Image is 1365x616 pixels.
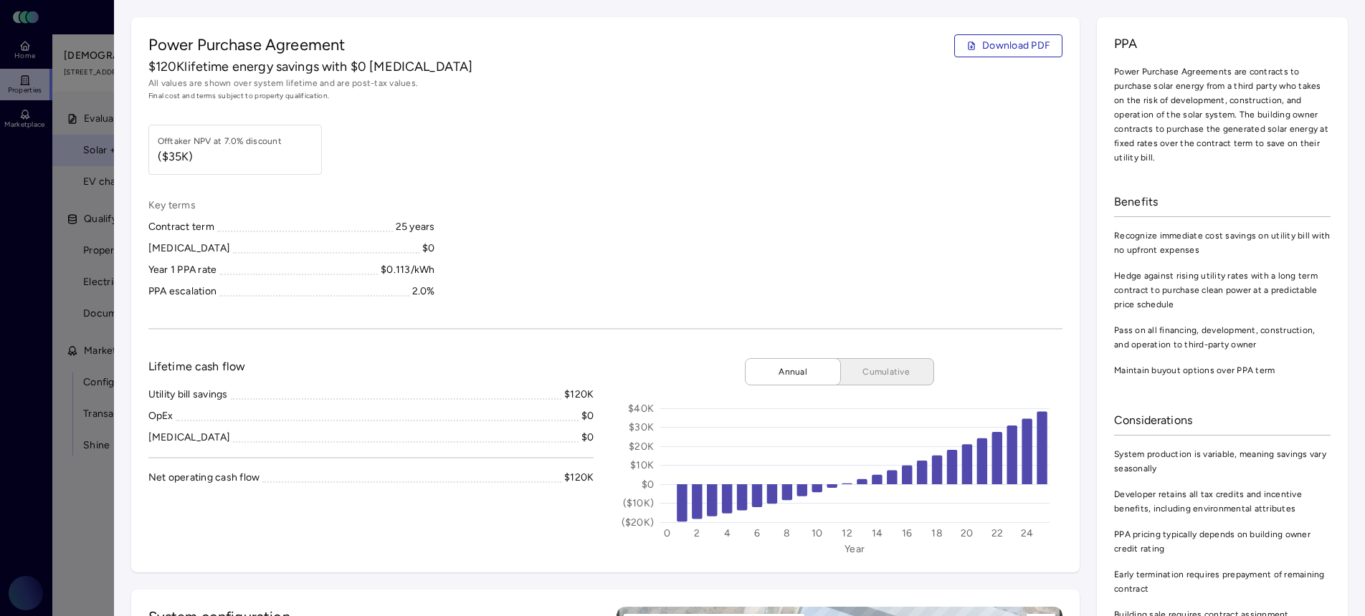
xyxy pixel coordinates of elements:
[784,527,791,539] text: 8
[158,148,282,165] span: ($35K)
[622,516,655,529] text: ($20K)
[1114,487,1331,516] span: Developer retains all tax credits and incentive benefits, including environmental attributes
[1114,323,1331,352] span: Pass on all financing, development, construction, and operation to third-party owner
[724,527,731,539] text: 4
[148,284,217,299] div: PPA escalation
[623,497,655,509] text: ($10K)
[1114,447,1331,476] span: System production is variable, meaning savings vary seasonally
[148,198,435,213] span: Key terms
[1114,64,1331,165] span: Power Purchase Agreements are contracts to purchase solar energy from a third party who takes on ...
[148,430,231,446] div: [MEDICAL_DATA]
[564,470,594,486] div: $120K
[1114,363,1331,377] span: Maintain buyout options over PPA term
[842,527,853,539] text: 12
[581,430,594,446] div: $0
[158,134,282,148] div: Offtaker NPV at 7.0% discount
[148,387,228,403] div: Utility bill savings
[932,527,943,539] text: 18
[754,527,760,539] text: 6
[1114,228,1331,257] span: Recognize immediate cost savings on utility bill with no upfront expenses
[396,219,435,235] div: 25 years
[148,408,173,424] div: OpEx
[1114,188,1331,217] div: Benefits
[961,527,974,539] text: 20
[581,408,594,424] div: $0
[757,365,829,379] span: Annual
[954,34,1062,57] button: Download PDF
[629,421,654,433] text: $30K
[1021,527,1034,539] text: 24
[630,459,654,471] text: $10K
[148,90,1062,102] span: Final cost and terms subject to property qualification.
[902,527,913,539] text: 16
[695,527,700,539] text: 2
[872,527,883,539] text: 14
[422,241,435,256] div: $0
[1114,269,1331,312] span: Hedge against rising utility rates with a long term contract to purchase clean power at a predict...
[148,241,231,256] div: [MEDICAL_DATA]
[412,284,435,299] div: 2.0%
[991,527,1004,539] text: 22
[148,262,217,278] div: Year 1 PPA rate
[845,543,865,555] text: Year
[1114,406,1331,435] div: Considerations
[148,34,346,57] span: Power Purchase Agreement
[381,262,435,278] div: $0.113/kWh
[1114,527,1331,556] span: PPA pricing typically depends on building owner credit rating
[148,219,214,235] div: Contract term
[642,478,655,491] text: $0
[564,387,594,403] div: $120K
[664,527,670,539] text: 0
[812,527,823,539] text: 10
[1114,34,1331,53] span: PPA
[1114,567,1331,596] span: Early termination requires prepayment of remaining contract
[982,38,1050,54] span: Download PDF
[148,57,473,76] span: $120K lifetime energy savings with $0 [MEDICAL_DATA]
[148,76,1062,90] span: All values are shown over system lifetime and are post-tax values.
[628,403,654,415] text: $40K
[629,441,654,453] text: $20K
[148,358,246,375] span: Lifetime cash flow
[148,470,260,486] div: Net operating cash flow
[850,365,922,379] span: Cumulative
